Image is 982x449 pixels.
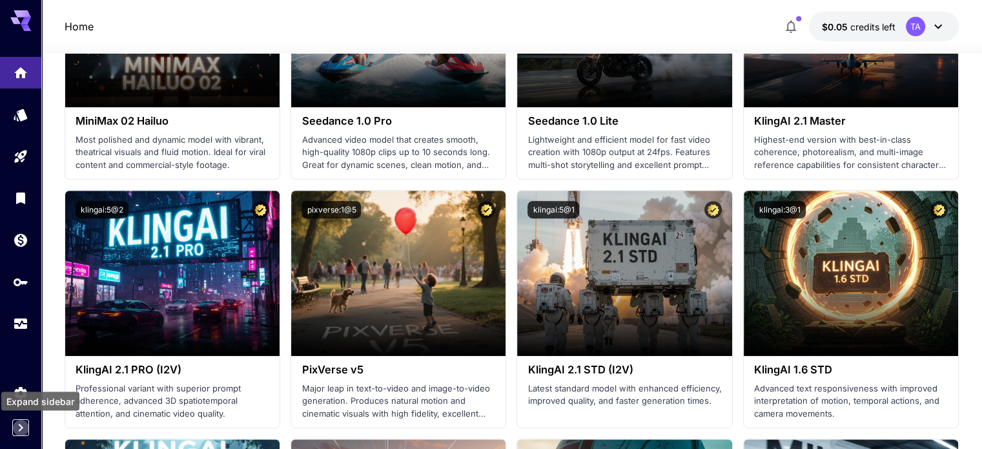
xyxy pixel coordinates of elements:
h3: KlingAI 2.1 Master [754,115,948,127]
p: Lightweight and efficient model for fast video creation with 1080p output at 24fps. Features mult... [527,134,721,172]
button: $0.0462TA [809,12,959,41]
div: Expand sidebar [1,392,79,410]
button: Certified Model – Vetted for best performance and includes a commercial license. [930,201,948,218]
h3: KlingAI 1.6 STD [754,364,948,376]
nav: breadcrumb [65,19,94,34]
a: Home [65,19,94,34]
p: Major leap in text-to-video and image-to-video generation. Produces natural motion and cinematic ... [302,382,495,421]
div: Usage [13,316,28,332]
div: $0.0462 [822,20,895,34]
button: klingai:5@1 [527,201,579,218]
span: $0.05 [822,21,850,32]
h3: Seedance 1.0 Lite [527,115,721,127]
div: API Keys [13,274,28,290]
button: Certified Model – Vetted for best performance and includes a commercial license. [704,201,722,218]
button: Expand sidebar [12,419,29,436]
button: klingai:5@2 [76,201,128,218]
p: Advanced video model that creates smooth, high-quality 1080p clips up to 10 seconds long. Great f... [302,134,495,172]
p: Highest-end version with best-in-class coherence, photorealism, and multi-image reference capabil... [754,134,948,172]
div: Wallet [13,232,28,248]
p: Advanced text responsiveness with improved interpretation of motion, temporal actions, and camera... [754,382,948,421]
h3: Seedance 1.0 Pro [302,115,495,127]
div: Playground [13,149,28,165]
div: Settings [13,385,28,401]
div: Library [13,190,28,206]
h3: PixVerse v5 [302,364,495,376]
img: alt [65,191,280,356]
div: Models [13,107,28,123]
span: credits left [850,21,895,32]
img: alt [517,191,731,356]
img: alt [291,191,506,356]
div: Home [13,61,28,77]
button: pixverse:1@5 [302,201,361,218]
button: klingai:3@1 [754,201,806,218]
p: Most polished and dynamic model with vibrant, theatrical visuals and fluid motion. Ideal for vira... [76,134,269,172]
p: Latest standard model with enhanced efficiency, improved quality, and faster generation times. [527,382,721,408]
button: Certified Model – Vetted for best performance and includes a commercial license. [478,201,495,218]
h3: KlingAI 2.1 PRO (I2V) [76,364,269,376]
p: Professional variant with superior prompt adherence, advanced 3D spatiotemporal attention, and ci... [76,382,269,421]
h3: MiniMax 02 Hailuo [76,115,269,127]
img: alt [744,191,958,356]
div: TA [906,17,925,36]
h3: KlingAI 2.1 STD (I2V) [527,364,721,376]
button: Certified Model – Vetted for best performance and includes a commercial license. [252,201,269,218]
